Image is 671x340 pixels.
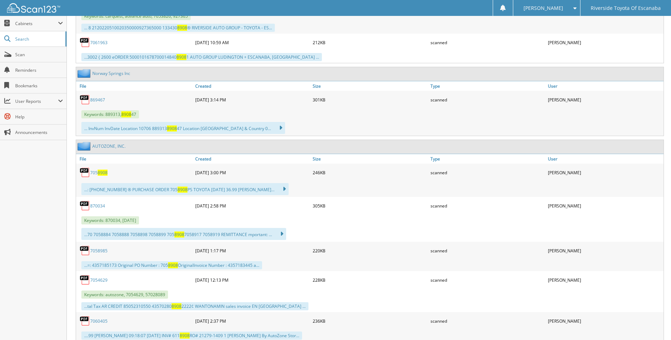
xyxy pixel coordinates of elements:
[15,20,58,27] span: Cabinets
[177,25,187,31] span: 8908
[90,170,108,176] a: 7058908
[172,303,181,309] span: 8908
[193,244,311,258] div: [DATE] 1:17 PM
[546,35,664,49] div: [PERSON_NAME]
[311,273,428,287] div: 228KB
[311,81,428,91] a: Size
[167,125,177,131] span: 8908
[311,35,428,49] div: 212KB
[80,167,90,178] img: PDF.png
[180,333,190,339] span: 8908
[76,154,193,164] a: File
[98,170,108,176] span: 8908
[15,83,63,89] span: Bookmarks
[81,53,322,61] div: ...3002 { 2600 eORDER 5000101678700014840 1 AUTO GROUP LUDINGTON + ESCANABA, [GEOGRAPHIC_DATA] ...
[193,35,311,49] div: [DATE] 10:59 AM
[311,154,428,164] a: Size
[15,98,58,104] span: User Reports
[636,306,671,340] iframe: Chat Widget
[90,97,105,103] a: 869467
[429,35,546,49] div: scanned
[193,165,311,180] div: [DATE] 3:00 PM
[15,52,63,58] span: Scan
[429,244,546,258] div: scanned
[92,70,130,76] a: Norway Springs Inc
[193,93,311,107] div: [DATE] 3:14 PM
[193,273,311,287] div: [DATE] 12:13 PM
[90,318,108,324] a: 7060405
[546,314,664,328] div: [PERSON_NAME]
[15,129,63,135] span: Announcements
[81,332,302,340] div: ....99 [PERSON_NAME] 09:18:07 [DATE] INV# 611 RO# 21279-1409 1 [PERSON_NAME] By AutoZone Stor...
[311,199,428,213] div: 305KB
[429,93,546,107] div: scanned
[168,262,178,268] span: 8908
[76,81,193,91] a: File
[90,40,108,46] a: 7061963
[81,291,168,299] span: Keywords: autozone, 7054629, 57028089
[81,122,285,134] div: ... InvNum InvDate Location 10706 889313 47 Location [GEOGRAPHIC_DATA] & Country 0...
[193,199,311,213] div: [DATE] 2:58 PM
[81,302,308,310] div: ...tal Tax AR CREDIT 85052310550 43570280 2222¢ WANTONAMIN sales invoice EN [GEOGRAPHIC_DATA] ...
[90,277,108,283] a: 7054629
[81,216,139,224] span: Keywords: 870034, [DATE]
[178,187,187,193] span: 8908
[311,93,428,107] div: 301KB
[81,183,289,195] div: ...: [PHONE_NUMBER] ® PURCHASE ORDER 705 PS TOYOTA [DATE] 36.99 [PERSON_NAME]...
[81,228,286,240] div: ...70 7058884 7058888 7058898 7058899 705 7058917 7058919 REMITTANCE mportant: ...
[193,314,311,328] div: [DATE] 2:37 PM
[90,203,105,209] a: 870034
[546,244,664,258] div: [PERSON_NAME]
[15,114,63,120] span: Help
[77,69,92,78] img: folder2.png
[81,12,191,20] span: Keywords: carquest, advance auto, 7053826, 927365
[15,36,62,42] span: Search
[92,143,126,149] a: AUTOZONE, INC.
[174,231,184,238] span: 8908
[546,199,664,213] div: [PERSON_NAME]
[429,81,546,91] a: Type
[80,316,90,326] img: PDF.png
[80,37,90,48] img: PDF.png
[15,67,63,73] span: Reminders
[80,245,90,256] img: PDF.png
[429,314,546,328] div: scanned
[429,154,546,164] a: Type
[429,199,546,213] div: scanned
[121,111,131,117] span: 8908
[81,110,139,118] span: Keywords: 889313, 47
[80,275,90,285] img: PDF.png
[311,165,428,180] div: 246KB
[7,3,60,13] img: scan123-logo-white.svg
[311,244,428,258] div: 220KB
[177,54,186,60] span: 8908
[81,261,262,269] div: ...=: 4357185173 Original PO Number : 705 OriginalInvoice Number : 4357183445 a...
[546,81,664,91] a: User
[546,273,664,287] div: [PERSON_NAME]
[80,200,90,211] img: PDF.png
[80,94,90,105] img: PDF.png
[591,6,661,10] span: Riverside Toyota Of Escanaba
[546,165,664,180] div: [PERSON_NAME]
[81,24,275,32] div: ... 8 2120220510020350000927365000 133430 ® RIVERSIDE AUTO GROUP - TOYOTA - ES...
[193,81,311,91] a: Created
[77,142,92,151] img: folder2.png
[429,273,546,287] div: scanned
[429,165,546,180] div: scanned
[546,154,664,164] a: User
[546,93,664,107] div: [PERSON_NAME]
[90,248,108,254] a: 7058985
[193,154,311,164] a: Created
[311,314,428,328] div: 236KB
[524,6,563,10] span: [PERSON_NAME]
